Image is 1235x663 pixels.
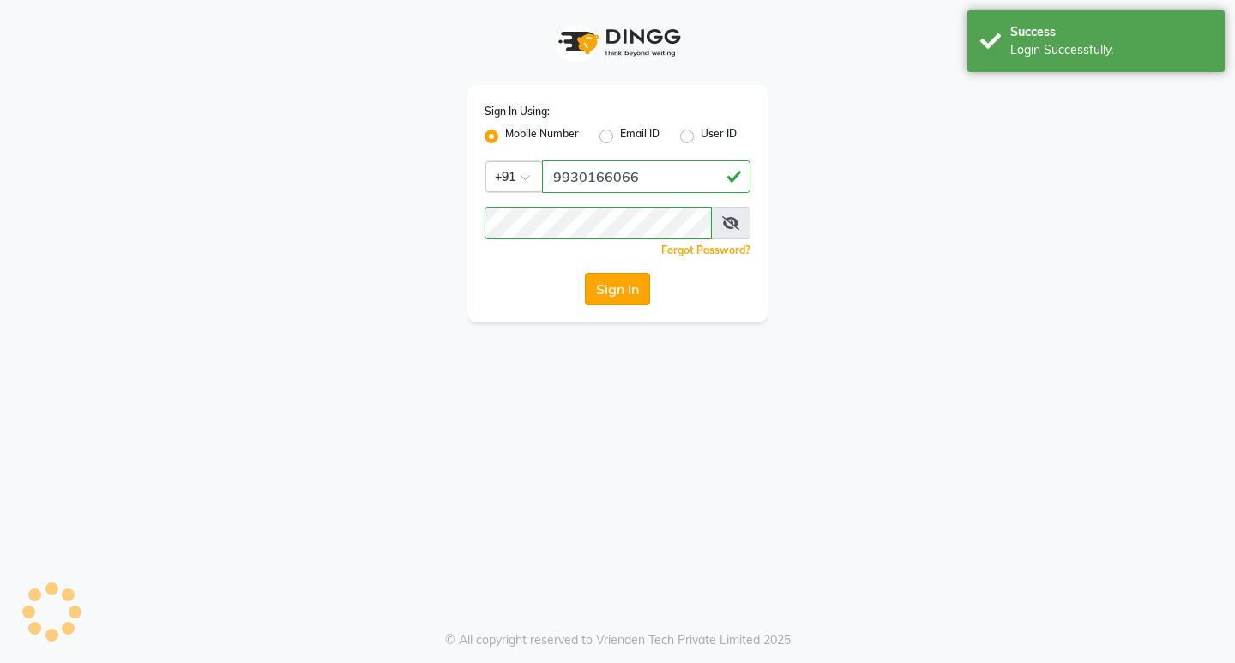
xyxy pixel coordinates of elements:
label: Mobile Number [505,126,579,147]
div: Login Successfully. [1010,41,1212,59]
label: Sign In Using: [485,104,550,119]
input: Username [542,160,750,193]
a: Forgot Password? [661,244,750,256]
img: logo1.svg [549,17,686,68]
input: Username [485,207,712,239]
div: Success [1010,23,1212,41]
button: Sign In [585,273,650,305]
label: Email ID [620,126,660,147]
label: User ID [701,126,737,147]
